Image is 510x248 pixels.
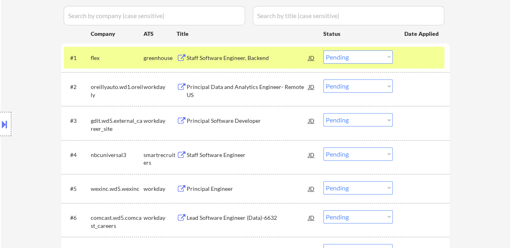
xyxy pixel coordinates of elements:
div: JD [308,210,316,225]
div: JD [308,50,316,65]
div: Principal Engineer [187,185,308,193]
div: Date Applied [404,30,440,38]
input: Search by company (case sensitive) [64,6,245,25]
div: Staff Software Engineer [187,151,308,159]
div: #6 [70,214,84,222]
div: comcast.wd5.comcast_careers [91,214,144,229]
div: Status [323,26,393,41]
div: ATS [144,30,177,38]
div: JD [308,147,316,162]
div: workday [144,185,177,193]
div: Staff Software Engineer, Backend [187,54,308,62]
div: smartrecruiters [144,151,177,167]
div: JD [308,113,316,128]
div: workday [144,117,177,125]
div: Principal Software Developer [187,117,308,125]
div: greenhouse [144,54,177,62]
div: workday [144,214,177,222]
input: Search by title (case sensitive) [253,6,444,25]
div: Lead Software Engineer (Data)-6632 [187,214,308,222]
div: JD [308,181,316,196]
div: workday [144,83,177,91]
div: Principal Data and Analytics Engineer- Remote US [187,83,308,99]
div: JD [308,79,316,94]
div: Company [91,30,144,38]
div: Title [177,30,316,38]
